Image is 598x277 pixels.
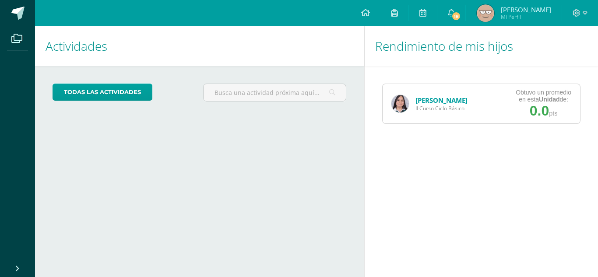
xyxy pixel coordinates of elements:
input: Busca una actividad próxima aquí... [204,84,346,101]
span: 18 [451,11,461,21]
img: 7ba1596e4feba066842da6514df2b212.png [477,4,494,22]
span: Mi Perfil [501,13,551,21]
strong: Unidad [539,96,559,103]
a: [PERSON_NAME] [415,96,468,105]
div: Obtuvo un promedio en esta de: [516,89,571,103]
img: 54bc9cb3be07c29b037766d27810b960.png [391,95,409,112]
span: 0.0 [530,103,549,119]
span: [PERSON_NAME] [501,5,551,14]
span: II Curso Ciclo Básico [415,105,468,112]
a: todas las Actividades [53,84,152,101]
span: pts [549,110,557,117]
h1: Rendimiento de mis hijos [375,26,588,66]
h1: Actividades [46,26,354,66]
